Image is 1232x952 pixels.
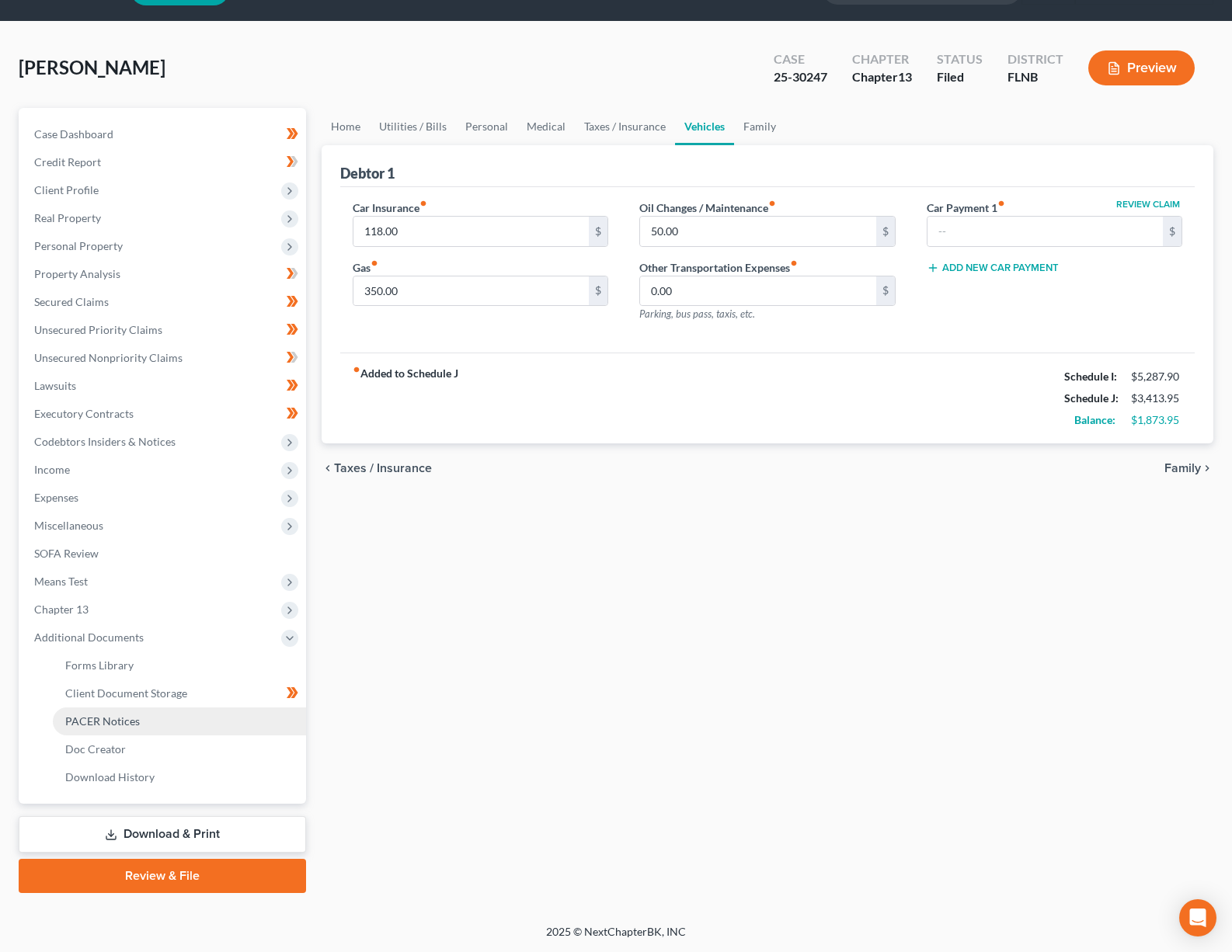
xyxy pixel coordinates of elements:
[22,148,306,176] a: Credit Report
[927,262,1059,274] button: Add New Car Payment
[34,127,113,141] span: Case Dashboard
[852,68,912,86] div: Chapter
[53,651,306,679] a: Forms Library
[34,295,109,308] span: Secured Claims
[334,462,432,474] span: Taxes / Insurance
[1164,462,1213,474] button: Family chevron_right
[370,108,456,145] a: Utilities / Bills
[1179,899,1216,936] div: Open Intercom Messenger
[34,575,88,588] span: Means Test
[1074,413,1115,426] strong: Balance:
[639,307,755,320] span: Parking, bus pass, taxis, etc.
[34,323,162,336] span: Unsecured Priority Claims
[53,735,306,763] a: Doc Creator
[34,407,134,420] span: Executory Contracts
[22,260,306,288] a: Property Analysis
[34,603,89,616] span: Chapter 13
[419,200,427,207] i: fiber_manual_record
[34,519,103,532] span: Miscellaneous
[65,714,140,728] span: PACER Notices
[19,859,306,893] a: Review & File
[65,742,126,756] span: Doc Creator
[34,379,76,392] span: Lawsuits
[575,108,675,145] a: Taxes / Insurance
[19,56,165,78] span: [PERSON_NAME]
[34,183,99,196] span: Client Profile
[1008,50,1063,68] div: District
[353,200,427,216] label: Car Insurance
[353,217,590,246] input: --
[1131,412,1182,428] div: $1,873.95
[34,491,78,504] span: Expenses
[322,108,370,145] a: Home
[371,259,378,267] i: fiber_manual_record
[639,200,776,216] label: Oil Changes / Maintenance
[1088,50,1195,85] button: Preview
[774,50,827,68] div: Case
[927,200,1005,216] label: Car Payment 1
[65,770,155,783] span: Download History
[589,276,607,306] div: $
[65,658,134,672] span: Forms Library
[517,108,575,145] a: Medical
[589,217,607,246] div: $
[34,267,120,280] span: Property Analysis
[997,200,1005,207] i: fiber_manual_record
[1114,200,1182,209] button: Review Claim
[53,679,306,707] a: Client Document Storage
[19,816,306,853] a: Download & Print
[22,120,306,148] a: Case Dashboard
[734,108,785,145] a: Family
[937,50,983,68] div: Status
[456,108,517,145] a: Personal
[1064,370,1117,383] strong: Schedule I:
[1064,391,1119,405] strong: Schedule J:
[876,217,895,246] div: $
[340,164,395,182] div: Debtor 1
[353,276,590,306] input: --
[1164,462,1201,474] span: Family
[1008,68,1063,86] div: FLNB
[22,400,306,428] a: Executory Contracts
[1131,369,1182,384] div: $5,287.90
[640,217,876,246] input: --
[22,372,306,400] a: Lawsuits
[322,462,334,474] i: chevron_left
[852,50,912,68] div: Chapter
[22,288,306,316] a: Secured Claims
[22,316,306,344] a: Unsecured Priority Claims
[675,108,734,145] a: Vehicles
[22,344,306,372] a: Unsecured Nonpriority Claims
[774,68,827,86] div: 25-30247
[34,351,183,364] span: Unsecured Nonpriority Claims
[353,259,378,276] label: Gas
[1201,462,1213,474] i: chevron_right
[927,217,1164,246] input: --
[1163,217,1182,246] div: $
[937,68,983,86] div: Filed
[34,547,99,560] span: SOFA Review
[53,707,306,735] a: PACER Notices
[353,366,458,431] strong: Added to Schedule J
[34,463,70,476] span: Income
[768,200,776,207] i: fiber_manual_record
[898,69,912,84] span: 13
[53,763,306,791] a: Download History
[322,462,432,474] button: chevron_left Taxes / Insurance
[34,631,144,644] span: Additional Documents
[34,435,176,448] span: Codebtors Insiders & Notices
[639,259,798,276] label: Other Transportation Expenses
[34,239,123,252] span: Personal Property
[22,540,306,568] a: SOFA Review
[876,276,895,306] div: $
[790,259,798,267] i: fiber_manual_record
[640,276,876,306] input: --
[34,155,101,169] span: Credit Report
[65,686,187,700] span: Client Document Storage
[34,211,101,224] span: Real Property
[1131,391,1182,406] div: $3,413.95
[353,366,360,374] i: fiber_manual_record
[173,924,1059,952] div: 2025 © NextChapterBK, INC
